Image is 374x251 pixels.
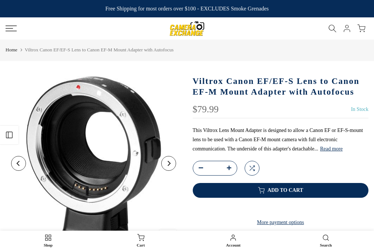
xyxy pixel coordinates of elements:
[193,218,369,227] a: More payment options
[193,105,219,114] div: $79.99
[283,243,368,247] span: Search
[187,233,280,249] a: Account
[351,106,368,112] span: In Stock
[191,243,276,247] span: Account
[11,156,26,171] button: Previous
[95,233,187,249] a: Cart
[320,146,342,152] button: Read more
[193,76,369,97] h1: Viltrox Canon EF/EF-S Lens to Canon EF-M Mount Adapter with Autofocus
[268,188,303,193] span: Add to cart
[161,156,176,171] button: Next
[6,243,91,247] span: Shop
[6,46,17,54] a: Home
[2,233,95,249] a: Shop
[25,47,173,52] span: Viltrox Canon EF/EF-S Lens to Canon EF-M Mount Adapter with Autofocus
[279,233,372,249] a: Search
[193,126,369,154] p: This Viltrox Lens Mount Adapter is designed to allow a Canon EF or EF-S-mount lens to be used wit...
[98,243,183,247] span: Cart
[105,6,269,11] strong: Free Shipping for most orders over $100 - EXCLUDES Smoke Grenades
[193,183,369,198] button: Add to cart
